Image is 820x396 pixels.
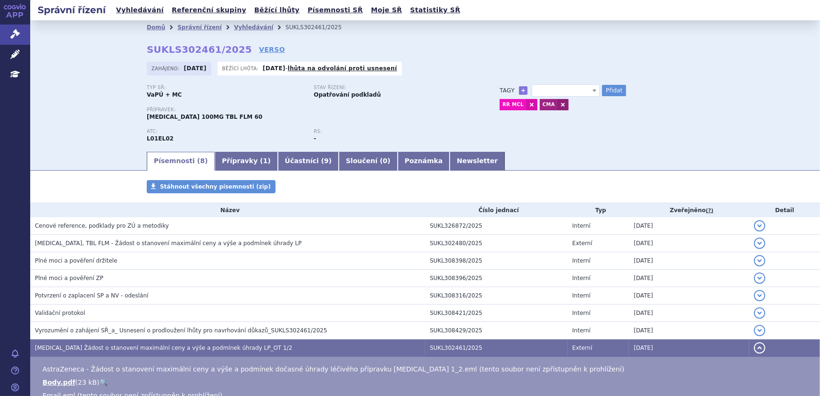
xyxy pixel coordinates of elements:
[151,65,181,72] span: Zahájeno:
[425,235,568,252] td: SUKL302480/2025
[425,322,568,339] td: SUKL308429/2025
[147,152,215,171] a: Písemnosti (8)
[629,339,749,357] td: [DATE]
[339,152,397,171] a: Sloučení (0)
[147,114,262,120] span: [MEDICAL_DATA] 100MG TBL FLM 60
[629,252,749,270] td: [DATE]
[425,203,568,217] th: Číslo jednací
[35,292,148,299] span: Potvrzení o zaplacení SP a NV - odeslání
[754,238,765,249] button: detail
[425,217,568,235] td: SUKL326872/2025
[572,275,591,281] span: Interní
[629,270,749,287] td: [DATE]
[35,257,117,264] span: Plné moci a pověření držitele
[147,44,252,55] strong: SUKLS302461/2025
[35,345,292,351] span: CALQUENCE Žádost o stanovení maximální ceny a výše a podmínek úhrady LP_OT 1/2
[519,86,527,95] a: +
[147,180,276,193] a: Stáhnout všechny písemnosti (zip)
[259,45,285,54] a: VERSO
[754,272,765,284] button: detail
[500,99,526,110] a: RR MCL
[305,4,366,16] a: Písemnosti SŘ
[749,203,820,217] th: Detail
[147,24,165,31] a: Domů
[324,157,329,165] span: 9
[35,310,85,316] span: Validační protokol
[425,339,568,357] td: SUKL302461/2025
[35,240,301,247] span: CALQUENCE, TBL FLM - Žádost o stanovení maximální ceny a výše a podmínek úhrady LP
[572,223,591,229] span: Interní
[147,85,304,91] p: Typ SŘ:
[314,85,471,91] p: Stav řízení:
[234,24,273,31] a: Vyhledávání
[629,217,749,235] td: [DATE]
[383,157,387,165] span: 0
[147,107,481,113] p: Přípravek:
[425,305,568,322] td: SUKL308421/2025
[425,287,568,305] td: SUKL308316/2025
[754,255,765,266] button: detail
[754,290,765,301] button: detail
[425,252,568,270] td: SUKL308398/2025
[629,235,749,252] td: [DATE]
[285,20,354,34] li: SUKLS302461/2025
[177,24,222,31] a: Správní řízení
[215,152,277,171] a: Přípravky (1)
[147,91,182,98] strong: VaPÚ + MC
[407,4,463,16] a: Statistiky SŘ
[42,378,811,387] li: ( )
[572,310,591,316] span: Interní
[30,203,425,217] th: Název
[263,65,285,72] strong: [DATE]
[314,129,471,134] p: RS:
[572,240,592,247] span: Externí
[42,379,75,386] a: Body.pdf
[572,292,591,299] span: Interní
[314,91,381,98] strong: Opatřování podkladů
[450,152,505,171] a: Newsletter
[540,99,557,110] a: CMA
[754,220,765,231] button: detail
[42,365,624,373] span: AstraZeneca - Žádost o stanovení maximální ceny a výše a podmínek dočasné úhrady léčivého příprav...
[278,152,339,171] a: Účastníci (9)
[35,327,327,334] span: Vyrozumění o zahájení SŘ_a_ Usnesení o prodloužení lhůty pro navrhování důkazů_SUKLS302461/2025
[222,65,260,72] span: Běžící lhůta:
[100,379,108,386] a: 🔍
[572,327,591,334] span: Interní
[35,275,103,281] span: Plné moci a pověření ZP
[78,379,97,386] span: 23 kB
[425,270,568,287] td: SUKL308396/2025
[398,152,450,171] a: Poznámka
[602,85,626,96] button: Přidat
[532,84,600,97] span: CMA
[754,342,765,354] button: detail
[184,65,207,72] strong: [DATE]
[754,307,765,319] button: detail
[147,129,304,134] p: ATC:
[200,157,205,165] span: 8
[368,4,405,16] a: Moje SŘ
[629,203,749,217] th: Zveřejněno
[754,325,765,336] button: detail
[288,65,397,72] a: lhůta na odvolání proti usnesení
[500,85,515,96] h3: Tagy
[568,203,629,217] th: Typ
[30,3,113,16] h2: Správní řízení
[147,135,174,142] strong: AKALABRUTINIB
[572,345,592,351] span: Externí
[629,305,749,322] td: [DATE]
[572,257,591,264] span: Interní
[160,183,271,190] span: Stáhnout všechny písemnosti (zip)
[706,207,713,214] abbr: (?)
[629,287,749,305] td: [DATE]
[251,4,302,16] a: Běžící lhůty
[169,4,249,16] a: Referenční skupiny
[35,223,169,229] span: Cenové reference, podklady pro ZÚ a metodiky
[263,157,268,165] span: 1
[629,322,749,339] td: [DATE]
[263,65,397,72] p: -
[113,4,167,16] a: Vyhledávání
[314,135,316,142] strong: -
